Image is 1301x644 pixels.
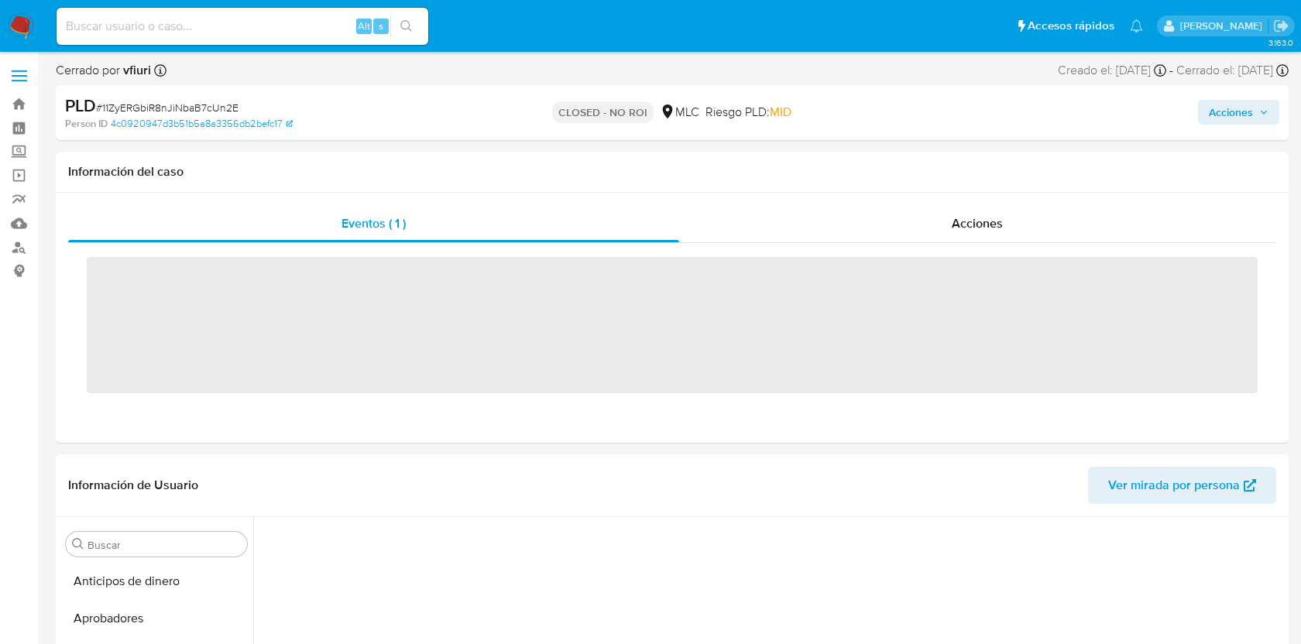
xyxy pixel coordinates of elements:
[65,93,96,118] b: PLD
[660,104,699,121] div: MLC
[1180,19,1268,33] p: valentina.fiuri@mercadolibre.com
[1130,19,1143,33] a: Notificaciones
[1108,467,1240,504] span: Ver mirada por persona
[1088,467,1276,504] button: Ver mirada por persona
[60,563,253,600] button: Anticipos de dinero
[57,16,428,36] input: Buscar usuario o caso...
[1273,18,1289,34] a: Salir
[390,15,422,37] button: search-icon
[770,103,791,121] span: MID
[1176,62,1289,79] div: Cerrado el: [DATE]
[96,100,239,115] span: # 11ZyERGbiR8nJiNbaB7cUn2E
[65,117,108,131] b: Person ID
[68,478,198,493] h1: Información de Usuario
[68,164,1276,180] h1: Información del caso
[1209,100,1253,125] span: Acciones
[88,538,241,552] input: Buscar
[379,19,383,33] span: s
[1198,100,1279,125] button: Acciones
[358,19,370,33] span: Alt
[705,104,791,121] span: Riesgo PLD:
[56,62,151,79] span: Cerrado por
[342,214,406,232] span: Eventos ( 1 )
[552,101,654,123] p: CLOSED - NO ROI
[1028,18,1114,34] span: Accesos rápidos
[952,214,1003,232] span: Acciones
[1169,62,1173,79] span: -
[87,257,1258,393] span: ‌
[120,61,151,79] b: vfiuri
[60,600,253,637] button: Aprobadores
[1058,62,1166,79] div: Creado el: [DATE]
[72,538,84,550] button: Buscar
[111,117,293,131] a: 4c0920947d3b51b5a8a3356db2befc17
